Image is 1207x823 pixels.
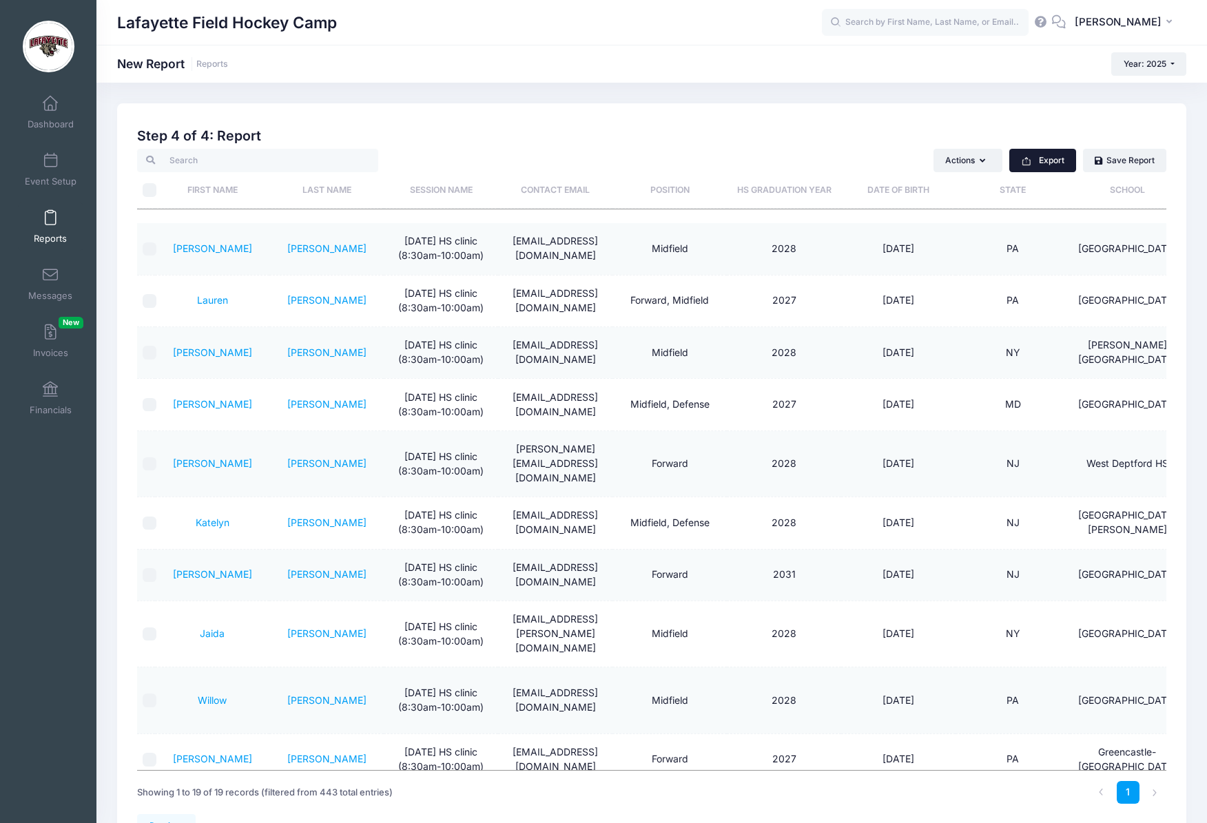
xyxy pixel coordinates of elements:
[384,327,498,379] td: [DATE] HS clinic (8:30am-10:00am)
[196,59,228,70] a: Reports
[30,404,72,416] span: Financials
[498,431,612,497] td: [PERSON_NAME][EMAIL_ADDRESS][DOMAIN_NAME]
[956,601,1070,667] td: NY
[117,7,337,39] h1: Lafayette Field Hockey Camp
[612,379,727,430] td: Midfield, Defense
[384,667,498,733] td: [DATE] HS clinic (8:30am-10:00am)
[384,275,498,327] td: [DATE] HS clinic (8:30am-10:00am)
[1117,781,1139,804] a: 1
[612,667,727,733] td: Midfield
[498,601,612,667] td: [EMAIL_ADDRESS][PERSON_NAME][DOMAIN_NAME]
[18,88,83,136] a: Dashboard
[196,517,229,528] a: Katelyn
[498,172,612,209] th: Contact Email: activate to sort column ascending
[727,601,841,667] td: 2028
[956,431,1070,497] td: NJ
[1070,379,1184,430] td: [GEOGRAPHIC_DATA]
[287,627,367,639] a: [PERSON_NAME]
[137,777,393,809] div: Showing 1 to 19 of 19 records (filtered from 443 total entries)
[1066,7,1186,39] button: [PERSON_NAME]
[612,734,727,786] td: Forward
[33,347,68,359] span: Invoices
[612,431,727,497] td: Forward
[287,398,367,410] a: [PERSON_NAME]
[173,346,252,358] a: [PERSON_NAME]
[883,517,914,528] span: [DATE]
[883,627,914,639] span: [DATE]
[727,275,841,327] td: 2027
[384,223,498,275] td: [DATE] HS clinic (8:30am-10:00am)
[612,223,727,275] td: Midfield
[173,242,252,254] a: [PERSON_NAME]
[117,56,228,71] h1: New Report
[1070,667,1184,733] td: [GEOGRAPHIC_DATA]
[137,128,1166,144] h2: Step 4 of 4: Report
[18,260,83,308] a: Messages
[384,601,498,667] td: [DATE] HS clinic (8:30am-10:00am)
[384,497,498,549] td: [DATE] HS clinic (8:30am-10:00am)
[28,118,74,130] span: Dashboard
[498,550,612,601] td: [EMAIL_ADDRESS][DOMAIN_NAME]
[25,176,76,187] span: Event Setup
[498,223,612,275] td: [EMAIL_ADDRESS][DOMAIN_NAME]
[956,667,1070,733] td: PA
[18,374,83,422] a: Financials
[883,753,914,764] span: [DATE]
[956,172,1070,209] th: State: activate to sort column ascending
[1070,327,1184,379] td: [PERSON_NAME][GEOGRAPHIC_DATA]
[287,517,367,528] a: [PERSON_NAME]
[1070,172,1184,209] th: School: activate to sort column ascending
[1070,601,1184,667] td: [GEOGRAPHIC_DATA]
[1070,734,1184,786] td: Greencastle-[GEOGRAPHIC_DATA]
[1070,497,1184,549] td: [GEOGRAPHIC_DATA][PERSON_NAME]
[1124,59,1166,69] span: Year: 2025
[173,753,252,764] a: [PERSON_NAME]
[287,568,367,580] a: [PERSON_NAME]
[155,172,269,209] th: First Name: activate to sort column ascending
[384,431,498,497] td: [DATE] HS clinic (8:30am-10:00am)
[883,294,914,306] span: [DATE]
[612,601,727,667] td: Midfield
[727,497,841,549] td: 2028
[137,149,378,172] input: Search
[727,327,841,379] td: 2028
[173,568,252,580] a: [PERSON_NAME]
[384,379,498,430] td: [DATE] HS clinic (8:30am-10:00am)
[287,294,367,306] a: [PERSON_NAME]
[612,275,727,327] td: Forward, Midfield
[23,21,74,72] img: Lafayette Field Hockey Camp
[883,457,914,469] span: [DATE]
[956,734,1070,786] td: PA
[883,242,914,254] span: [DATE]
[727,172,841,209] th: HS Graduation Year: activate to sort column ascending
[612,172,727,209] th: Position: activate to sort column ascending
[612,550,727,601] td: Forward
[200,627,225,639] a: Jaida
[1070,550,1184,601] td: [GEOGRAPHIC_DATA]
[1070,275,1184,327] td: [GEOGRAPHIC_DATA]
[498,379,612,430] td: [EMAIL_ADDRESS][DOMAIN_NAME]
[956,550,1070,601] td: NJ
[727,223,841,275] td: 2028
[727,734,841,786] td: 2027
[498,327,612,379] td: [EMAIL_ADDRESS][DOMAIN_NAME]
[287,346,367,358] a: [PERSON_NAME]
[727,431,841,497] td: 2028
[822,9,1029,37] input: Search by First Name, Last Name, or Email...
[173,398,252,410] a: [PERSON_NAME]
[287,694,367,706] a: [PERSON_NAME]
[727,550,841,601] td: 2031
[956,327,1070,379] td: NY
[883,568,914,580] span: [DATE]
[498,497,612,549] td: [EMAIL_ADDRESS][DOMAIN_NAME]
[498,734,612,786] td: [EMAIL_ADDRESS][DOMAIN_NAME]
[173,457,252,469] a: [PERSON_NAME]
[384,172,498,209] th: Session Name: activate to sort column ascending
[612,327,727,379] td: Midfield
[883,398,914,410] span: [DATE]
[1075,14,1162,30] span: [PERSON_NAME]
[287,242,367,254] a: [PERSON_NAME]
[612,497,727,549] td: Midfield, Defense
[498,667,612,733] td: [EMAIL_ADDRESS][DOMAIN_NAME]
[1083,149,1166,172] a: Save Report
